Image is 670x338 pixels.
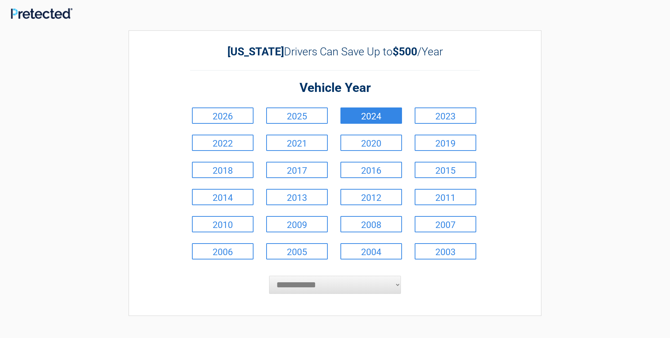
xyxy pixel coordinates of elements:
a: 2025 [266,107,328,124]
a: 2018 [192,162,254,178]
a: 2005 [266,243,328,259]
a: 2017 [266,162,328,178]
a: 2011 [415,189,476,205]
a: 2026 [192,107,254,124]
a: 2013 [266,189,328,205]
img: Main Logo [11,8,72,19]
a: 2022 [192,135,254,151]
a: 2020 [340,135,402,151]
b: $500 [393,45,417,58]
a: 2004 [340,243,402,259]
a: 2008 [340,216,402,232]
a: 2003 [415,243,476,259]
a: 2007 [415,216,476,232]
b: [US_STATE] [227,45,284,58]
a: 2012 [340,189,402,205]
a: 2023 [415,107,476,124]
a: 2014 [192,189,254,205]
a: 2006 [192,243,254,259]
a: 2009 [266,216,328,232]
a: 2010 [192,216,254,232]
h2: Vehicle Year [190,80,480,97]
a: 2021 [266,135,328,151]
h2: Drivers Can Save Up to /Year [190,45,480,58]
a: 2019 [415,135,476,151]
a: 2016 [340,162,402,178]
a: 2015 [415,162,476,178]
a: 2024 [340,107,402,124]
